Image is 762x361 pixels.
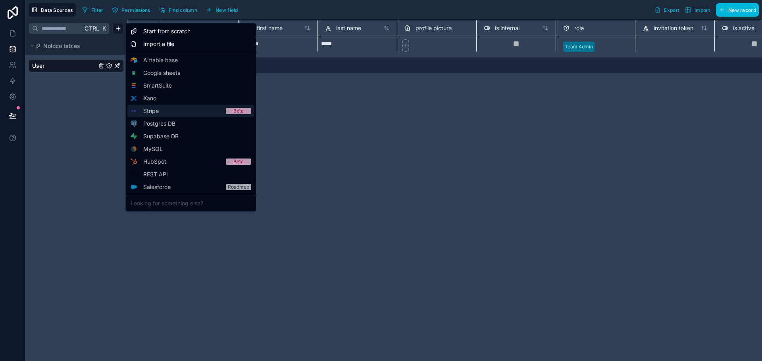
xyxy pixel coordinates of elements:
span: REST API [143,170,168,178]
span: Start from scratch [143,27,190,35]
img: Google sheets logo [131,71,137,75]
div: Beta [233,108,244,114]
span: Airtable base [143,56,178,64]
img: Postgres logo [131,120,137,127]
span: Postgres DB [143,120,175,128]
span: SmartSuite [143,82,172,90]
img: Stripe logo [131,108,137,114]
img: Salesforce [131,185,137,189]
span: HubSpot [143,158,166,166]
img: Supabase logo [131,133,137,139]
span: Google sheets [143,69,180,77]
span: Salesforce [143,183,171,191]
img: Airtable logo [131,57,137,63]
img: Xano logo [131,95,137,101]
span: MySQL [143,145,163,153]
img: MySQL logo [131,146,137,152]
span: Stripe [143,107,159,115]
div: Roadmap [228,184,249,190]
img: SmartSuite [131,82,137,89]
span: Xano [143,94,156,102]
div: Beta [233,159,244,165]
div: Looking for something else? [127,197,254,210]
span: Supabase DB [143,132,179,140]
img: API icon [131,171,137,178]
span: Import a file [143,40,174,48]
img: HubSpot logo [131,159,137,165]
